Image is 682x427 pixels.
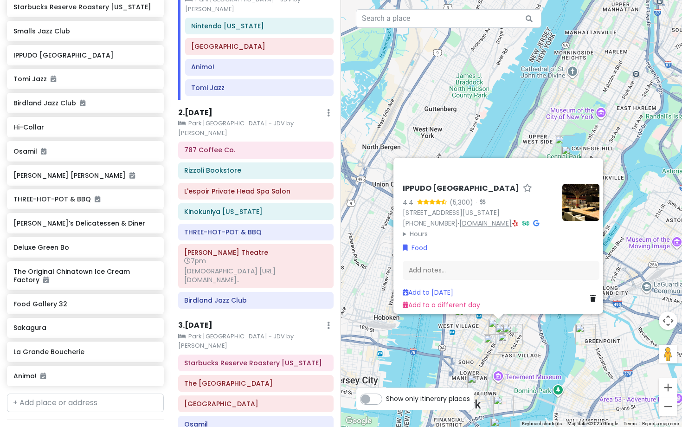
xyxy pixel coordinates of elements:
a: [DOMAIN_NAME] [459,219,512,228]
a: Food [403,243,427,253]
div: Hi-Collar [495,324,515,344]
h6: 3 . [DATE] [178,321,212,330]
div: The Original Chinatown Ice Cream Factory [467,375,488,395]
h6: Animo! [191,63,327,71]
h6: Tomi Jazz [191,84,327,92]
button: Close [581,158,603,180]
i: Added to itinerary [41,148,46,155]
h6: Central Park [184,400,327,408]
i: Added to itinerary [51,76,56,82]
button: Drag Pegman onto the map to open Street View [659,345,677,363]
div: Add notes... [403,261,599,280]
a: Delete place [590,293,599,304]
div: Vintage Reserve LLC [502,324,523,344]
h6: The Original Chinatown Ice Cream Factory [13,267,157,284]
button: Zoom in [659,378,677,397]
div: Setsugekka East Village [498,332,518,353]
button: Map camera controls [659,311,677,330]
h6: Starbucks Reserve Roastery [US_STATE] [13,3,157,11]
div: Pier 35 [493,396,514,416]
h6: Birdland Jazz Club [184,296,327,304]
h6: La Grande Boucherie [13,348,157,356]
h6: 787 Coffee Co. [184,146,327,154]
span: Show only itinerary places [386,394,470,404]
h6: Food Gallery 32 [13,300,157,308]
h6: IPPUDO [GEOGRAPHIC_DATA] [403,184,519,194]
div: (5,300) [450,197,473,207]
div: Central Park [555,135,575,155]
h6: IPPUDO [GEOGRAPHIC_DATA] [13,51,157,59]
a: [STREET_ADDRESS][US_STATE] [403,208,500,217]
h6: THREE-HOT-POT & BBQ [184,228,327,236]
h6: Rizzoli Bookstore [184,166,327,175]
a: Star place [523,184,532,194]
h6: Sakagura [13,323,157,332]
i: Added to itinerary [95,196,100,202]
div: Smalls Jazz Club [455,307,475,327]
input: Search a place [356,9,541,28]
h6: Hi-Collar [13,123,157,131]
h6: Birdland Jazz Club [13,99,157,107]
i: Added to itinerary [129,172,135,179]
i: Tripadvisor [522,220,529,226]
h6: Osamil [13,147,157,155]
i: Added to itinerary [40,373,46,379]
button: Keyboard shortcuts [522,421,562,427]
small: Park [GEOGRAPHIC_DATA] - JDV by [PERSON_NAME] [178,119,334,138]
h6: Animo! [13,372,157,380]
h6: 2 . [DATE] [178,108,212,118]
summary: Hours [403,229,555,239]
h6: The Metropolitan Museum of Art [184,379,327,388]
h6: Nintendo NEW YORK [191,22,327,30]
h6: Deluxe Green Bo [13,243,157,252]
span: 7pm [184,256,206,265]
h6: L'espoir Private Head Spa Salon [184,187,327,195]
button: Zoom out [659,397,677,416]
h6: Starbucks Reserve Roastery New York [184,359,327,367]
i: Added to itinerary [43,277,49,283]
div: Kettl Tea - Bowery [484,334,504,355]
input: + Add place or address [7,394,164,412]
div: Deluxe Green Bo [467,374,488,394]
img: Google [343,415,374,427]
i: Added to itinerary [80,100,85,106]
a: Add to a different day [403,300,480,310]
div: [DEMOGRAPHIC_DATA] [URL][DOMAIN_NAME].. [184,267,327,284]
small: Park [GEOGRAPHIC_DATA] - JDV by [PERSON_NAME] [178,332,334,351]
img: Picture of the place [562,184,599,221]
h6: Tomi Jazz [13,75,157,83]
a: Add to [DATE] [403,288,453,297]
h6: Kinokuniya New York [184,207,327,216]
div: The Metropolitan Museum of Art [561,146,582,166]
div: 4.4 [403,197,417,207]
div: IPPUDO NY [488,319,508,339]
a: [PHONE_NUMBER] [403,219,458,228]
a: Report a map error [642,421,679,426]
div: · · [403,184,555,239]
div: · [473,198,485,207]
a: Open this area in Google Maps (opens a new window) [343,415,374,427]
h6: THREE-HOT-POT & BBQ [13,195,157,203]
h6: Smalls Jazz Club [13,27,157,35]
span: Map data ©2025 Google [567,421,618,426]
h6: [PERSON_NAME] [PERSON_NAME] [13,171,157,180]
h6: [PERSON_NAME]’s Delicatessen & Diner [13,219,157,227]
div: Kettl Tea - Greenpoint [575,324,596,344]
i: Google Maps [533,220,539,226]
a: Terms (opens in new tab) [624,421,637,426]
h6: Eugene O’Neill Theatre [184,248,327,257]
h6: Rockefeller Center [191,42,327,51]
